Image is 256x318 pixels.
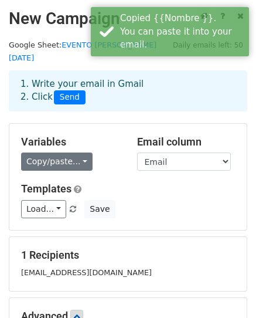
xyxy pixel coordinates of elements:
h2: New Campaign [9,9,247,29]
span: Send [54,90,86,104]
iframe: Chat Widget [197,262,256,318]
button: Save [84,200,115,218]
a: Templates [21,182,71,195]
h5: 1 Recipients [21,249,235,262]
h5: Email column [137,136,235,148]
a: Load... [21,200,66,218]
div: Copied {{Nombre }}. You can paste it into your email. [120,12,244,52]
div: 1. Write your email in Gmail 2. Click [12,77,244,104]
a: Copy/paste... [21,153,93,171]
a: EVENTO [PERSON_NAME] [DATE] [9,40,156,63]
div: Widget de chat [197,262,256,318]
small: Google Sheet: [9,40,156,63]
small: [EMAIL_ADDRESS][DOMAIN_NAME] [21,268,152,277]
h5: Variables [21,136,120,148]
